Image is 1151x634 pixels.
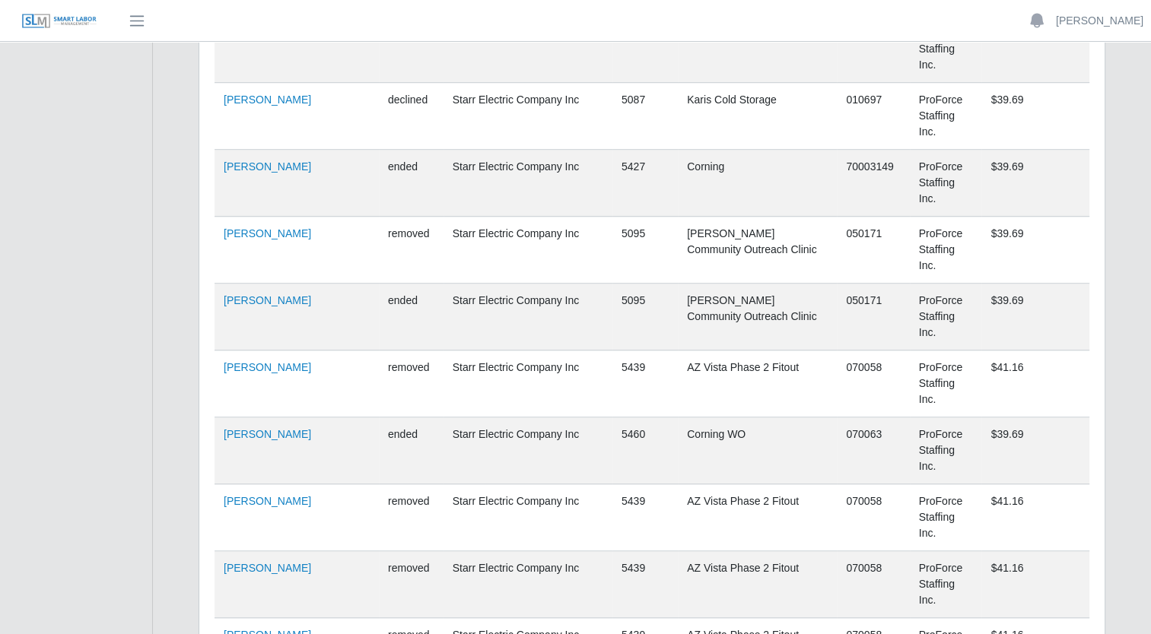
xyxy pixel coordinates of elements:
td: Starr Electric Company Inc [444,217,612,284]
td: 010697 [837,83,909,150]
td: AZ Vista Phase 2 Fitout [678,551,837,618]
img: SLM Logo [21,13,97,30]
td: Starr Electric Company Inc [444,551,612,618]
td: removed [379,484,444,551]
td: removed [379,350,444,417]
td: 5347 [612,16,678,83]
td: 070058 [837,551,909,618]
td: $41.16 [981,350,1089,417]
a: [PERSON_NAME] [224,160,311,173]
td: Starr Electric Company Inc [444,350,612,417]
td: 5460 [612,417,678,484]
a: [PERSON_NAME] [224,227,311,239]
td: $41.16 [981,551,1089,618]
td: 5087 [612,83,678,150]
td: $39.69 [981,16,1089,83]
td: 5439 [612,484,678,551]
td: Corning Inc.-S270 [678,16,837,83]
td: AZ Vista Phase 2 Fitout [678,350,837,417]
td: ended [379,284,444,350]
td: $39.69 [981,284,1089,350]
td: ProForce Staffing Inc. [910,551,982,618]
td: 5095 [612,217,678,284]
td: 070063 [837,417,909,484]
td: Starr Electric Company Inc [444,417,612,484]
a: [PERSON_NAME] [224,94,311,106]
td: $39.69 [981,83,1089,150]
td: ended [379,150,444,217]
td: Corning [678,150,837,217]
td: 70003149 [837,150,909,217]
td: ProForce Staffing Inc. [910,284,982,350]
td: Starr Electric Company Inc [444,484,612,551]
td: declined [379,83,444,150]
td: 5095 [612,284,678,350]
td: ProForce Staffing Inc. [910,350,982,417]
td: 5439 [612,551,678,618]
td: ProForce Staffing Inc. [910,484,982,551]
td: [PERSON_NAME] Community Outreach Clinic [678,217,837,284]
td: $39.69 [981,417,1089,484]
td: Starr Electric Company Inc [444,16,612,83]
td: Karis Cold Storage [678,83,837,150]
td: Starr Electric Company Inc [444,83,612,150]
td: Corning WO [678,417,837,484]
td: 070058 [837,484,909,551]
td: Starr Electric Company Inc [444,284,612,350]
td: ProForce Staffing Inc. [910,83,982,150]
td: $41.16 [981,484,1089,551]
td: removed [379,551,444,618]
td: [PERSON_NAME] Community Outreach Clinic [678,284,837,350]
a: [PERSON_NAME] [224,562,311,574]
a: [PERSON_NAME] [224,361,311,373]
td: $39.69 [981,150,1089,217]
td: S270 [837,16,909,83]
td: 070058 [837,350,909,417]
a: [PERSON_NAME] [224,294,311,306]
td: $39.69 [981,217,1089,284]
td: ended [379,417,444,484]
td: Starr Electric Company Inc [444,150,612,217]
td: 5439 [612,350,678,417]
td: ProForce Staffing Inc. [910,217,982,284]
td: 050171 [837,217,909,284]
td: ProForce Staffing Inc. [910,16,982,83]
td: ProForce Staffing Inc. [910,417,982,484]
td: 050171 [837,284,909,350]
td: ended [379,16,444,83]
a: [PERSON_NAME] [1056,13,1143,29]
td: removed [379,217,444,284]
td: AZ Vista Phase 2 Fitout [678,484,837,551]
td: 5427 [612,150,678,217]
a: [PERSON_NAME] [224,495,311,507]
td: ProForce Staffing Inc. [910,150,982,217]
a: [PERSON_NAME] [224,428,311,440]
